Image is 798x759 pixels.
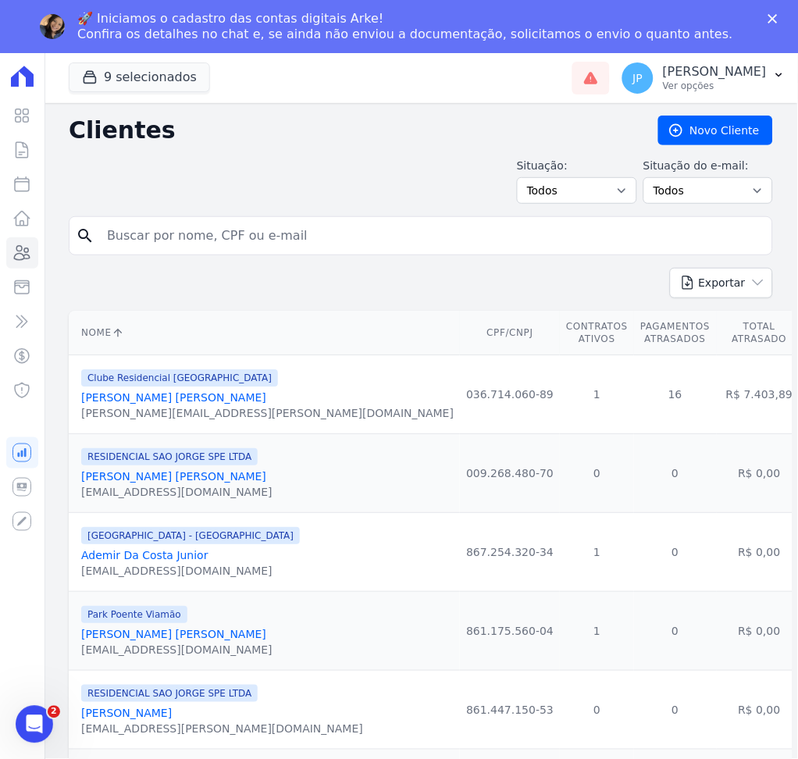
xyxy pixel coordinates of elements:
span: [GEOGRAPHIC_DATA] - [GEOGRAPHIC_DATA] [81,527,300,544]
td: 009.268.480-70 [460,434,560,513]
td: 1 [560,592,634,671]
span: Clube Residencial [GEOGRAPHIC_DATA] [81,369,278,387]
th: Pagamentos Atrasados [634,311,716,355]
td: 0 [634,592,716,671]
a: [PERSON_NAME] [81,707,172,719]
label: Situação do e-mail: [643,158,773,174]
div: [EMAIL_ADDRESS][DOMAIN_NAME] [81,563,300,579]
div: [EMAIL_ADDRESS][PERSON_NAME][DOMAIN_NAME] [81,721,363,736]
h2: Clientes [69,116,633,144]
button: 9 selecionados [69,62,210,92]
td: 036.714.060-89 [460,355,560,434]
div: [EMAIL_ADDRESS][DOMAIN_NAME] [81,642,273,657]
td: 0 [634,434,716,513]
td: 0 [634,513,716,592]
label: Situação: [517,158,637,174]
th: Nome [69,311,460,355]
td: 0 [560,434,634,513]
div: 🚀 Iniciamos o cadastro das contas digitais Arke! Confira os detalhes no chat e, se ainda não envi... [77,11,733,42]
i: search [76,226,94,245]
td: 867.254.320-34 [460,513,560,592]
td: 1 [560,355,634,434]
input: Buscar por nome, CPF ou e-mail [98,220,766,251]
span: Park Poente Viamão [81,606,187,623]
img: Profile image for Adriane [40,14,65,39]
a: Novo Cliente [658,116,773,145]
div: [PERSON_NAME][EMAIL_ADDRESS][PERSON_NAME][DOMAIN_NAME] [81,405,454,421]
a: [PERSON_NAME] [PERSON_NAME] [81,470,266,483]
td: 861.175.560-04 [460,592,560,671]
td: 0 [634,671,716,750]
td: 861.447.150-53 [460,671,560,750]
th: Contratos Ativos [560,311,634,355]
a: [PERSON_NAME] [PERSON_NAME] [81,391,266,404]
button: Exportar [670,268,773,298]
iframe: Intercom live chat [16,706,53,743]
a: Ademir Da Costa Junior [81,549,208,561]
p: [PERSON_NAME] [663,64,767,80]
span: RESIDENCIAL SAO JORGE SPE LTDA [81,448,258,465]
button: JP [PERSON_NAME] Ver opções [610,56,798,100]
a: [PERSON_NAME] [PERSON_NAME] [81,628,266,640]
div: Fechar [768,14,784,23]
td: 16 [634,355,716,434]
span: 2 [48,706,60,718]
td: 1 [560,513,634,592]
div: [EMAIL_ADDRESS][DOMAIN_NAME] [81,484,273,500]
span: JP [633,73,643,84]
td: 0 [560,671,634,750]
th: CPF/CNPJ [460,311,560,355]
p: Ver opções [663,80,767,92]
span: RESIDENCIAL SAO JORGE SPE LTDA [81,685,258,702]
